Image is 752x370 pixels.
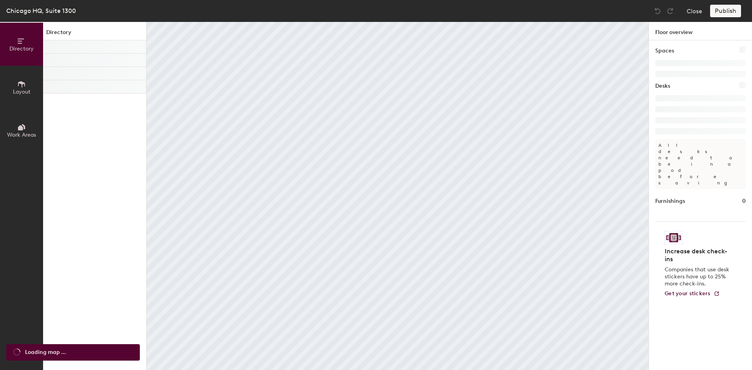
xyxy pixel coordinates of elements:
[665,291,720,297] a: Get your stickers
[649,22,752,40] h1: Floor overview
[25,348,66,357] span: Loading map ...
[43,28,146,40] h1: Directory
[9,45,34,52] span: Directory
[666,7,674,15] img: Redo
[742,197,746,206] h1: 0
[655,139,746,189] p: All desks need to be in a pod before saving
[665,290,710,297] span: Get your stickers
[665,266,732,287] p: Companies that use desk stickers have up to 25% more check-ins.
[146,22,649,370] canvas: Map
[13,88,31,95] span: Layout
[665,247,732,263] h4: Increase desk check-ins
[654,7,662,15] img: Undo
[655,47,674,55] h1: Spaces
[655,197,685,206] h1: Furnishings
[6,6,76,16] div: Chicago HQ, Suite 1300
[687,5,702,17] button: Close
[665,231,683,244] img: Sticker logo
[655,82,670,90] h1: Desks
[7,132,36,138] span: Work Areas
